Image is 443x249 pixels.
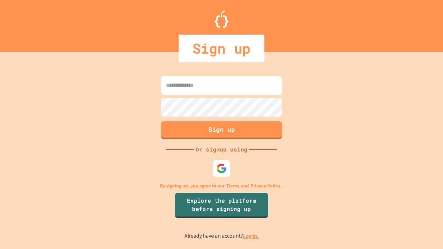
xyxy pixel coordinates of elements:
[251,182,280,190] a: Privacy Policy
[243,232,259,240] a: Log in.
[175,193,268,218] a: Explore the platform before signing up
[161,121,282,139] button: Sign up
[160,182,283,190] p: By signing up, you agree to our and .
[386,191,436,221] iframe: chat widget
[226,182,239,190] a: Terms
[216,163,227,174] img: google-icon.svg
[414,221,436,242] iframe: chat widget
[194,145,249,154] div: Or signup using
[179,35,264,62] div: Sign up
[215,10,228,28] img: Logo.svg
[184,232,259,240] p: Already have an account?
